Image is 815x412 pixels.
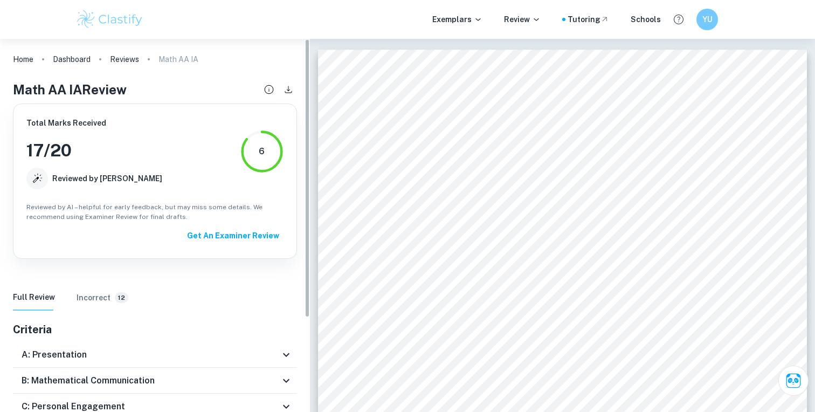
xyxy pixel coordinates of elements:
div: A: Presentation [13,342,297,368]
h6: Total Marks Received [26,117,162,129]
a: Reviews [110,52,139,67]
h6: Incorrect [77,292,110,304]
span: One of the earliest, yet most influential examples of a minimalist logo was Twitter’s [377,178,735,188]
span: understanding of an abstract mathematical concept and connect it to a skill that is [377,314,731,324]
span: Reviewed by AI – helpful for early feedback, but may miss some details. We recommend using Examin... [26,202,284,222]
button: Download [280,81,297,98]
button: Review details [260,81,278,98]
h4: Math AA IA Review [13,80,127,99]
button: YU [696,9,718,30]
div: B: Mathematical Communication [13,368,297,394]
span: interfaces. This interest has led me to explore the mathematical modelling of logos, [377,246,737,256]
span: 12 [115,294,128,302]
span: interest in how math can be applied to design functional and visually appealing [377,223,721,233]
h3: 17 / 20 [26,138,162,163]
button: Help and Feedback [669,10,688,29]
p: Exemplars [432,13,482,25]
span: specifically through circle equations and area calculations . The process of [377,269,700,278]
p: Math AA IA [158,53,198,65]
div: 6 [259,145,265,158]
a: Tutoring [568,13,609,25]
a: Home [13,52,33,67]
a: Schools [631,13,661,25]
h6: A: Presentation [22,348,87,361]
p: Review [504,13,541,25]
span: applicable in real world problems. [377,337,523,346]
span: especially on digital platforms where thousands of software and applications exist. [377,155,733,165]
button: Get An Examiner Review [183,226,284,245]
a: Dashboard [53,52,91,67]
span: blue bird, published in [DATE]. As an individual who enjoys software creation, I find [377,201,736,210]
h6: Reviewed by [PERSON_NAME] [52,173,162,184]
h6: B: Mathematical Communication [22,374,155,387]
img: Clastify logo [75,9,144,30]
h6: YU [701,13,714,25]
button: Full Review [13,285,55,311]
span: translating geometric shapes into mathematical functions allows me to reinforce my [377,291,739,301]
button: Ask Clai [778,366,809,396]
span: Introduction [377,110,434,120]
span: Logos are essential in modern marketing as they must be simple and memorable, [377,133,731,142]
span: This exploration raises several important questions: [377,382,601,392]
h5: Criteria [13,321,297,338]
